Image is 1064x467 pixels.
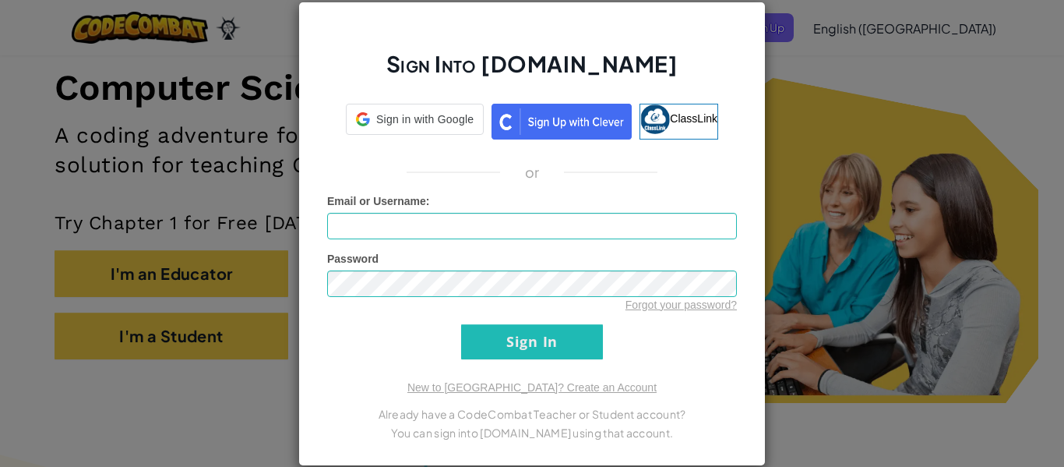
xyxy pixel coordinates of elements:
[491,104,632,140] img: clever_sso_button@2x.png
[327,253,379,265] span: Password
[525,163,540,182] p: or
[327,49,737,94] h2: Sign Into [DOMAIN_NAME]
[407,381,657,394] a: New to [GEOGRAPHIC_DATA]? Create an Account
[376,111,474,127] span: Sign in with Google
[346,104,484,135] div: Sign in with Google
[640,104,670,134] img: classlink-logo-small.png
[327,193,430,209] label: :
[327,405,737,423] p: Already have a CodeCombat Teacher or Student account?
[670,111,717,124] span: ClassLink
[346,104,484,140] a: Sign in with Google
[327,195,426,207] span: Email or Username
[461,324,603,359] input: Sign In
[327,423,737,442] p: You can sign into [DOMAIN_NAME] using that account.
[625,299,737,311] a: Forgot your password?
